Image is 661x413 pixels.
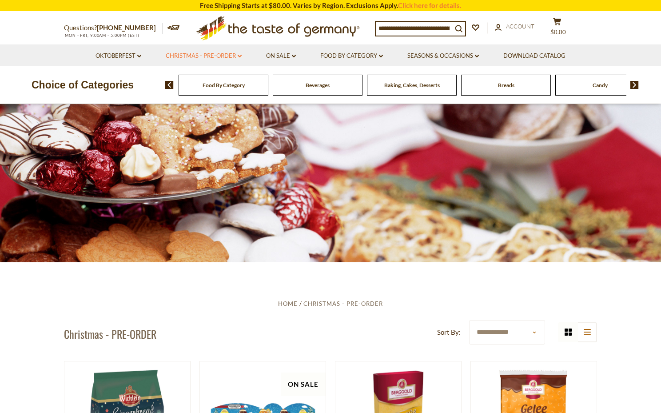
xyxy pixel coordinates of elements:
a: Food By Category [320,51,383,61]
span: MON - FRI, 9:00AM - 5:00PM (EST) [64,33,139,38]
a: Seasons & Occasions [407,51,479,61]
img: previous arrow [165,81,174,89]
button: $0.00 [544,17,570,40]
a: Oktoberfest [96,51,141,61]
img: next arrow [630,81,639,89]
a: Click here for details. [398,1,461,9]
a: Download Catalog [503,51,565,61]
p: Questions? [64,22,163,34]
span: Account [506,23,534,30]
a: Christmas - PRE-ORDER [166,51,242,61]
a: Christmas - PRE-ORDER [303,300,383,307]
a: Baking, Cakes, Desserts [384,82,440,88]
a: Home [278,300,298,307]
a: [PHONE_NUMBER] [97,24,156,32]
a: Breads [498,82,514,88]
a: On Sale [266,51,296,61]
a: Beverages [306,82,330,88]
a: Account [495,22,534,32]
h1: Christmas - PRE-ORDER [64,327,156,341]
a: Candy [593,82,608,88]
span: $0.00 [550,28,566,36]
a: Food By Category [203,82,245,88]
label: Sort By: [437,327,461,338]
